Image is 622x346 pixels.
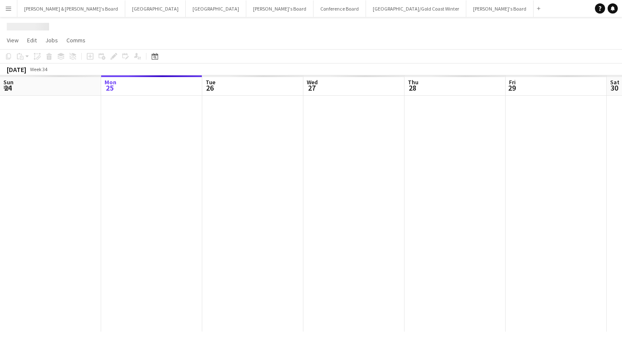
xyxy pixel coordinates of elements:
[27,36,37,44] span: Edit
[366,0,466,17] button: [GEOGRAPHIC_DATA]/Gold Coast Winter
[3,35,22,46] a: View
[408,78,418,86] span: Thu
[407,83,418,93] span: 28
[7,36,19,44] span: View
[28,66,49,72] span: Week 34
[66,36,85,44] span: Comms
[125,0,186,17] button: [GEOGRAPHIC_DATA]
[466,0,534,17] button: [PERSON_NAME]'s Board
[508,83,516,93] span: 29
[314,0,366,17] button: Conference Board
[2,83,14,93] span: 24
[3,78,14,86] span: Sun
[17,0,125,17] button: [PERSON_NAME] & [PERSON_NAME]'s Board
[206,78,215,86] span: Tue
[42,35,61,46] a: Jobs
[105,78,116,86] span: Mon
[307,78,318,86] span: Wed
[509,78,516,86] span: Fri
[24,35,40,46] a: Edit
[204,83,215,93] span: 26
[186,0,246,17] button: [GEOGRAPHIC_DATA]
[45,36,58,44] span: Jobs
[305,83,318,93] span: 27
[103,83,116,93] span: 25
[63,35,89,46] a: Comms
[7,65,26,74] div: [DATE]
[609,83,619,93] span: 30
[246,0,314,17] button: [PERSON_NAME]'s Board
[610,78,619,86] span: Sat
